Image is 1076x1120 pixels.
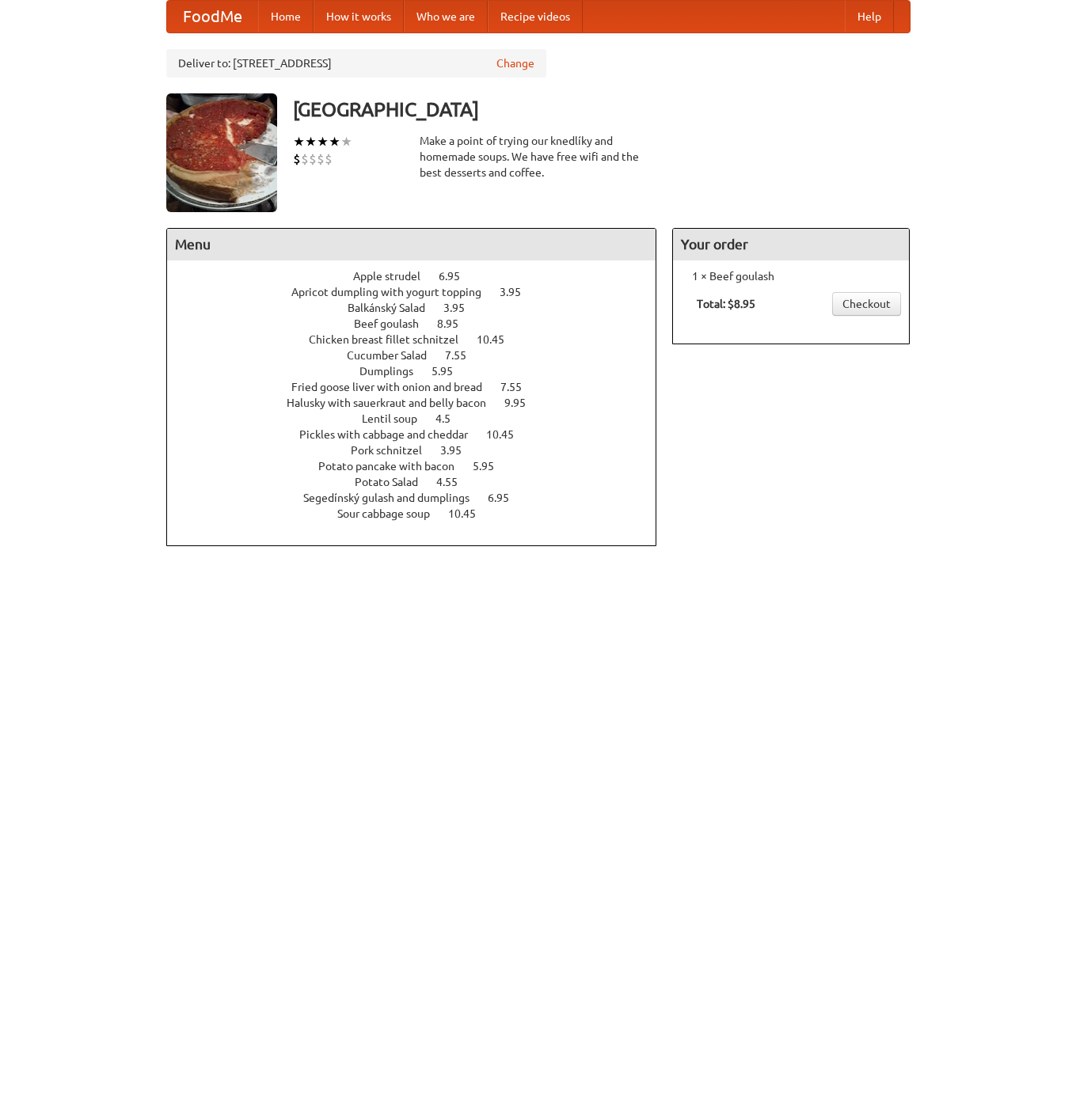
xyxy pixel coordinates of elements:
[317,150,325,168] li: $
[673,229,909,260] h4: Your order
[303,492,485,504] span: Segedínský gulash and dumplings
[167,1,258,32] a: FoodMe
[353,270,489,283] a: Apple strudel 6.95
[355,476,487,488] a: Potato Salad 4.55
[167,229,656,260] h4: Menu
[166,49,546,78] div: Deliver to: [STREET_ADDRESS]
[500,381,538,393] span: 7.55
[359,365,429,378] span: Dumplings
[359,365,482,378] a: Dumplings 5.95
[488,492,525,504] span: 6.95
[845,1,894,32] a: Help
[287,397,502,409] span: Halusky with sauerkraut and belly bacon
[500,286,537,298] span: 3.95
[309,333,474,346] span: Chicken breast fillet schnitzel
[362,412,433,425] span: Lentil soup
[477,333,520,346] span: 10.45
[337,507,446,520] span: Sour cabbage soup
[305,133,317,150] li: ★
[697,298,755,310] b: Total: $8.95
[309,333,534,346] a: Chicken breast fillet schnitzel 10.45
[432,365,469,378] span: 5.95
[440,444,477,457] span: 3.95
[291,286,497,298] span: Apricot dumpling with yogurt topping
[314,1,404,32] a: How it works
[348,302,441,314] span: Balkánský Salad
[351,444,438,457] span: Pork schnitzel
[445,349,482,362] span: 7.55
[291,381,551,393] a: Fried goose liver with onion and bread 7.55
[486,428,530,441] span: 10.45
[309,150,317,168] li: $
[293,150,301,168] li: $
[347,349,496,362] a: Cucumber Salad 7.55
[404,1,488,32] a: Who we are
[317,133,329,150] li: ★
[299,428,484,441] span: Pickles with cabbage and cheddar
[435,412,466,425] span: 4.5
[329,133,340,150] li: ★
[473,460,510,473] span: 5.95
[318,460,470,473] span: Potato pancake with bacon
[354,317,435,330] span: Beef goulash
[354,317,488,330] a: Beef goulash 8.95
[348,302,494,314] a: Balkánský Salad 3.95
[439,270,476,283] span: 6.95
[443,302,481,314] span: 3.95
[166,93,277,212] img: angular.jpg
[347,349,443,362] span: Cucumber Salad
[301,150,309,168] li: $
[318,460,523,473] a: Potato pancake with bacon 5.95
[353,270,436,283] span: Apple strudel
[287,397,555,409] a: Halusky with sauerkraut and belly bacon 9.95
[436,476,473,488] span: 4.55
[293,93,911,125] h3: [GEOGRAPHIC_DATA]
[355,476,434,488] span: Potato Salad
[291,286,550,298] a: Apricot dumpling with yogurt topping 3.95
[325,150,333,168] li: $
[362,412,480,425] a: Lentil soup 4.5
[681,268,901,284] li: 1 × Beef goulash
[832,292,901,316] a: Checkout
[504,397,542,409] span: 9.95
[258,1,314,32] a: Home
[337,507,505,520] a: Sour cabbage soup 10.45
[299,428,543,441] a: Pickles with cabbage and cheddar 10.45
[351,444,491,457] a: Pork schnitzel 3.95
[291,381,498,393] span: Fried goose liver with onion and bread
[303,492,538,504] a: Segedínský gulash and dumplings 6.95
[488,1,583,32] a: Recipe videos
[340,133,352,150] li: ★
[420,133,657,180] div: Make a point of trying our knedlíky and homemade soups. We have free wifi and the best desserts a...
[437,317,474,330] span: 8.95
[293,133,305,150] li: ★
[496,55,534,71] a: Change
[448,507,492,520] span: 10.45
